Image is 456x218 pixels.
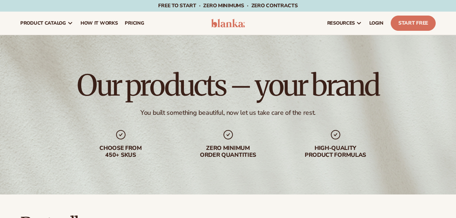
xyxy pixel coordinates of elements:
span: How It Works [81,20,118,26]
a: Start Free [391,16,436,31]
span: LOGIN [369,20,383,26]
a: pricing [121,12,148,35]
div: Zero minimum order quantities [182,145,275,159]
a: LOGIN [366,12,387,35]
a: product catalog [17,12,77,35]
span: product catalog [20,20,66,26]
span: pricing [125,20,144,26]
img: logo [211,19,245,28]
a: resources [324,12,366,35]
h1: Our products – your brand [77,71,379,100]
span: Free to start · ZERO minimums · ZERO contracts [158,2,297,9]
div: High-quality product formulas [289,145,382,159]
a: How It Works [77,12,122,35]
span: resources [327,20,355,26]
div: Choose from 450+ Skus [74,145,167,159]
div: You built something beautiful, now let us take care of the rest. [140,109,316,117]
